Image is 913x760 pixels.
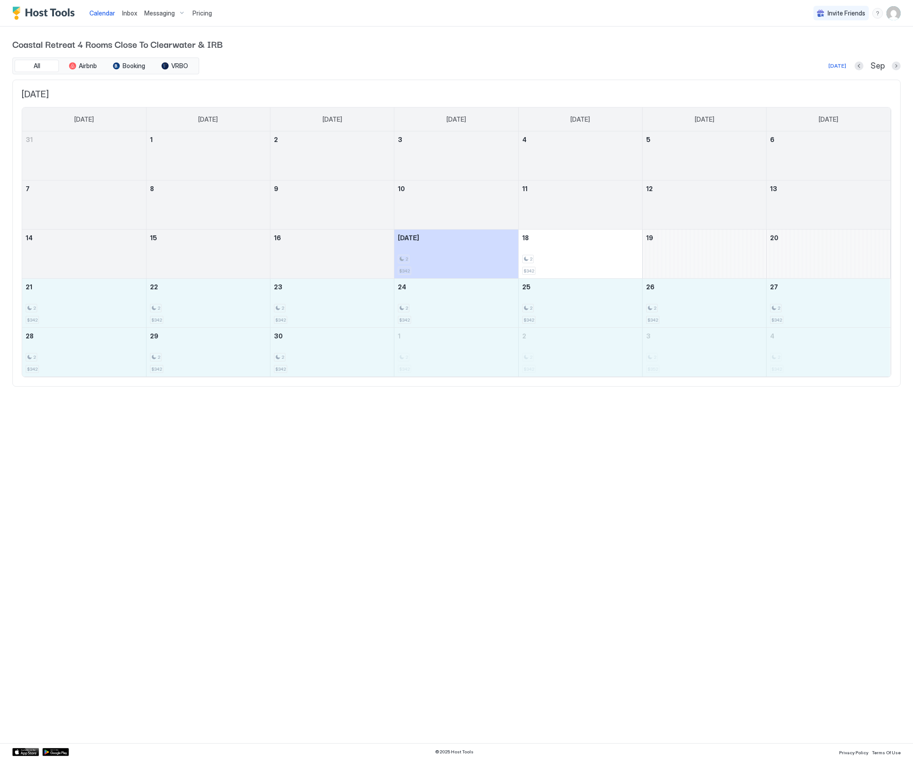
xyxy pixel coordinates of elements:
a: September 10, 2025 [394,180,518,197]
a: Wednesday [438,107,475,131]
a: September 17, 2025 [394,230,518,246]
span: 15 [150,234,157,242]
td: September 3, 2025 [394,131,518,180]
span: Sep [871,61,885,71]
span: [DATE] [398,234,419,242]
span: 25 [522,283,531,291]
a: September 24, 2025 [394,279,518,295]
a: Sunday [65,107,103,131]
span: $342 [524,317,534,323]
span: $342 [524,268,534,274]
span: $342 [27,317,38,323]
span: Privacy Policy [839,750,868,755]
span: Inbox [122,9,137,17]
a: September 13, 2025 [767,180,890,197]
a: September 27, 2025 [767,279,890,295]
span: 2 [405,305,408,311]
button: Booking [107,60,151,72]
button: Next month [892,61,901,70]
td: September 27, 2025 [767,279,890,328]
span: 7 [26,185,30,192]
a: September 25, 2025 [519,279,642,295]
td: September 29, 2025 [146,328,270,377]
a: September 19, 2025 [643,230,766,246]
span: 2 [530,305,532,311]
td: September 19, 2025 [642,230,766,279]
td: September 21, 2025 [22,279,146,328]
a: September 30, 2025 [270,328,394,344]
span: Coastal Retreat 4 Rooms Close To Clearwater & IRB [12,37,901,50]
td: September 16, 2025 [270,230,394,279]
td: September 18, 2025 [518,230,642,279]
span: $342 [27,366,38,372]
td: September 15, 2025 [146,230,270,279]
a: September 11, 2025 [519,180,642,197]
span: $342 [399,317,410,323]
td: September 13, 2025 [767,180,890,230]
td: September 30, 2025 [270,328,394,377]
button: VRBO [153,60,197,72]
a: September 29, 2025 [146,328,270,344]
td: August 31, 2025 [22,131,146,180]
a: Tuesday [314,107,351,131]
td: September 8, 2025 [146,180,270,230]
td: September 20, 2025 [767,230,890,279]
span: Calendar [89,9,115,17]
span: 10 [398,185,405,192]
button: [DATE] [827,61,848,71]
a: Friday [686,107,723,131]
div: tab-group [12,58,199,74]
a: Terms Of Use [872,747,901,756]
span: [DATE] [819,115,838,123]
td: September 28, 2025 [22,328,146,377]
span: 23 [274,283,282,291]
span: 3 [398,136,402,143]
td: September 5, 2025 [642,131,766,180]
span: $342 [275,317,286,323]
span: 20 [770,234,778,242]
span: $342 [647,317,658,323]
span: [DATE] [74,115,94,123]
span: 22 [150,283,158,291]
a: September 23, 2025 [270,279,394,295]
a: September 26, 2025 [643,279,766,295]
span: 6 [770,136,774,143]
td: September 14, 2025 [22,230,146,279]
td: September 11, 2025 [518,180,642,230]
span: 2 [158,305,160,311]
div: menu [872,8,883,19]
a: September 21, 2025 [22,279,146,295]
a: September 12, 2025 [643,180,766,197]
span: [DATE] [695,115,714,123]
a: September 28, 2025 [22,328,146,344]
a: September 18, 2025 [519,230,642,246]
span: 2 [158,354,160,360]
a: Calendar [89,8,115,18]
a: September 6, 2025 [767,131,890,148]
div: Google Play Store [42,748,69,756]
span: $342 [151,317,162,323]
td: September 24, 2025 [394,279,518,328]
a: September 2, 2025 [270,131,394,148]
span: 4 [522,136,527,143]
span: [DATE] [447,115,466,123]
a: September 1, 2025 [146,131,270,148]
div: User profile [886,6,901,20]
span: $342 [151,366,162,372]
span: 5 [646,136,651,143]
span: $342 [275,366,286,372]
span: Airbnb [79,62,97,70]
a: Saturday [810,107,847,131]
span: 19 [646,234,653,242]
span: 21 [26,283,32,291]
span: 2 [281,354,284,360]
span: 24 [398,283,406,291]
a: App Store [12,748,39,756]
span: 2 [33,305,36,311]
a: September 22, 2025 [146,279,270,295]
span: 2 [654,305,656,311]
a: Host Tools Logo [12,7,79,20]
span: 8 [150,185,154,192]
td: September 23, 2025 [270,279,394,328]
